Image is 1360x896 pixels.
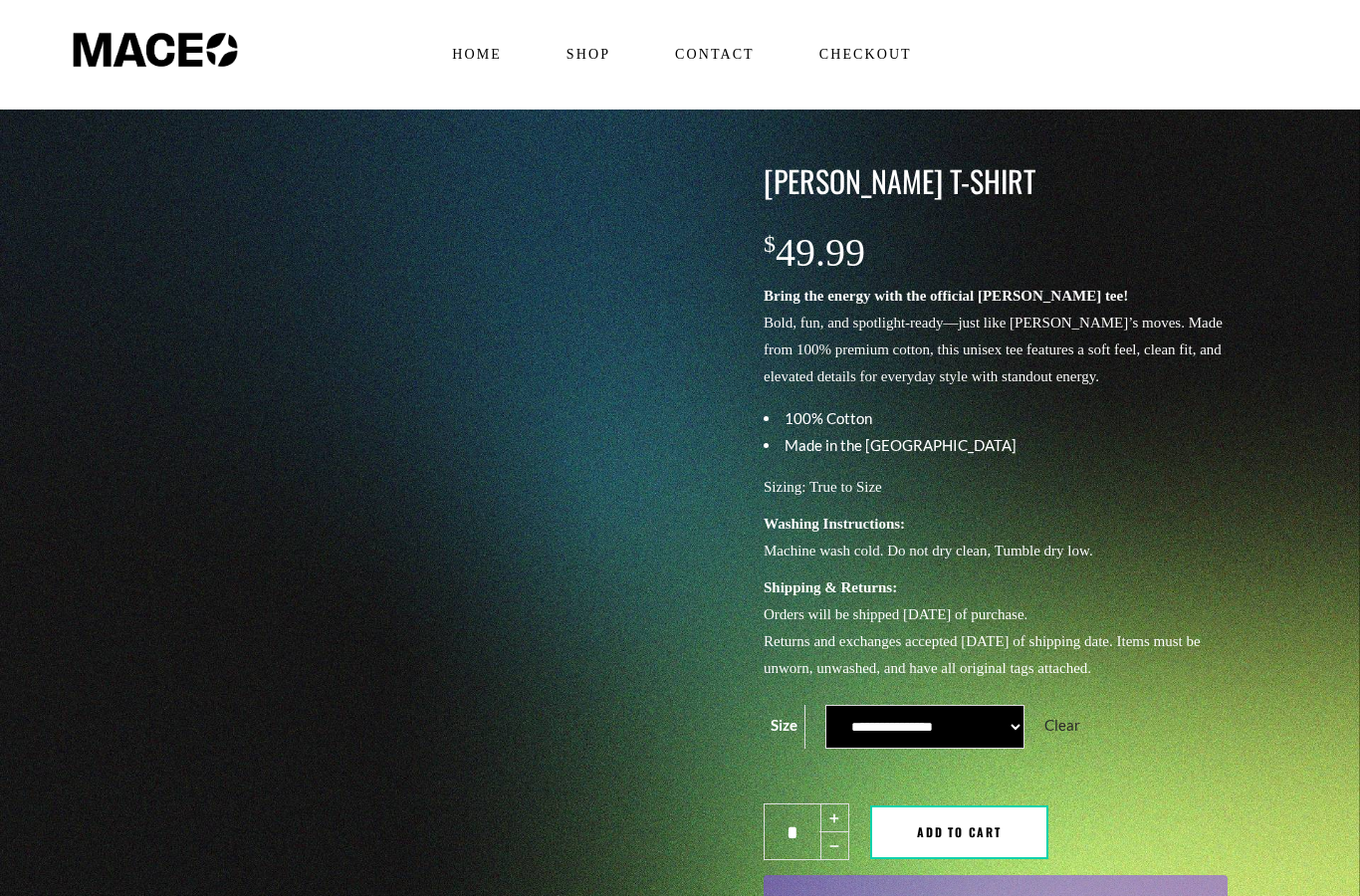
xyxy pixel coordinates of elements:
strong: Bring the energy with the official [PERSON_NAME] tee! [764,288,1128,304]
span: 100% Cotton [785,409,872,427]
h3: [PERSON_NAME] T-Shirt [764,160,1228,202]
strong: Washing Instructions: [764,516,905,532]
span: Checkout [810,39,920,71]
span: Shop [558,39,618,71]
span: Made in the [GEOGRAPHIC_DATA] [785,436,1017,454]
span: Sizing: True to Size [764,479,882,495]
label: Size [771,716,797,734]
p: Machine wash cold. Do not dry clean, Tumble dry low. [764,511,1228,564]
bdi: 49.99 [764,230,865,275]
a: Clear options [1044,716,1080,734]
span: Home [443,39,510,71]
span: Contact [666,39,763,71]
p: Bold, fun, and spotlight-ready—just like [PERSON_NAME]’s moves. Made from 100% premium cotton, th... [764,283,1228,390]
button: Add to cart [870,805,1048,859]
p: Orders will be shipped [DATE] of purchase. Returns and exchanges accepted [DATE] of shipping date... [764,574,1228,682]
span: $ [764,231,776,257]
strong: Shipping & Returns: [764,579,897,595]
